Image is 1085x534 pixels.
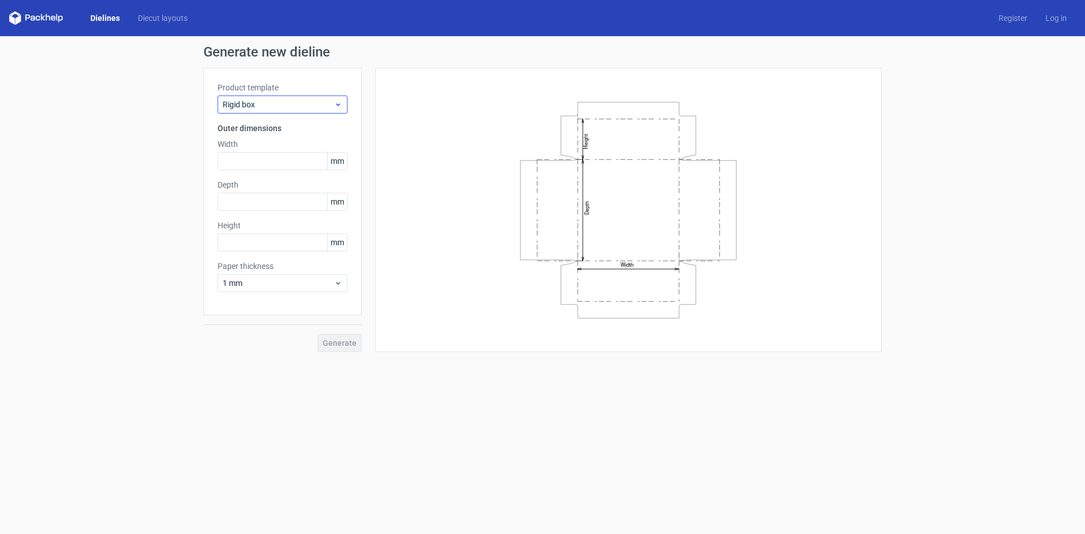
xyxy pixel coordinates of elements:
[327,193,347,210] span: mm
[584,201,590,214] text: Depth
[218,220,348,231] label: Height
[223,99,334,110] span: Rigid box
[129,12,197,24] a: Diecut layouts
[218,179,348,190] label: Depth
[583,133,589,149] text: Height
[327,234,347,251] span: mm
[218,138,348,150] label: Width
[989,12,1036,24] a: Register
[218,261,348,272] label: Paper thickness
[218,123,348,134] h3: Outer dimensions
[327,153,347,170] span: mm
[218,82,348,93] label: Product template
[620,262,633,268] text: Width
[203,45,882,59] h1: Generate new dieline
[81,12,129,24] a: Dielines
[1036,12,1076,24] a: Log in
[223,277,334,289] span: 1 mm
